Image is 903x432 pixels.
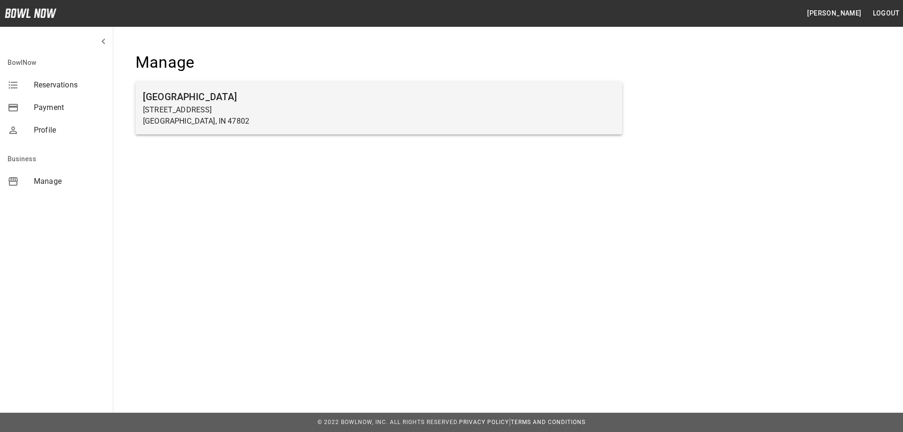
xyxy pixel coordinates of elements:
a: Privacy Policy [459,419,509,425]
button: [PERSON_NAME] [803,5,865,22]
p: [STREET_ADDRESS] [143,104,615,116]
span: Reservations [34,79,105,91]
span: Payment [34,102,105,113]
h4: Manage [135,53,622,72]
span: Profile [34,125,105,136]
h6: [GEOGRAPHIC_DATA] [143,89,615,104]
button: Logout [869,5,903,22]
span: Manage [34,176,105,187]
a: Terms and Conditions [511,419,586,425]
span: © 2022 BowlNow, Inc. All Rights Reserved. [317,419,459,425]
img: logo [5,8,56,18]
p: [GEOGRAPHIC_DATA], IN 47802 [143,116,615,127]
